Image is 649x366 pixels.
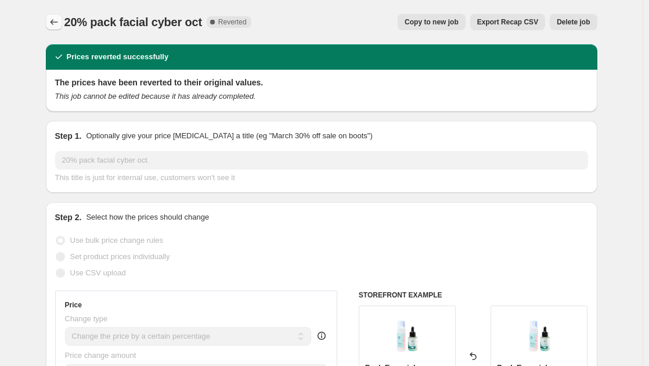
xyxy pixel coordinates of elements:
div: help [316,330,327,342]
span: This title is just for internal use, customers won't see it [55,173,235,182]
span: Export Recap CSV [477,17,538,27]
span: Use CSV upload [70,268,126,277]
button: Export Recap CSV [470,14,545,30]
h2: Step 2. [55,211,82,223]
img: ESPUMA_2_80x.png [516,312,563,358]
span: Copy to new job [405,17,459,27]
p: Select how the prices should change [86,211,209,223]
h2: The prices have been reverted to their original values. [55,77,588,88]
p: Optionally give your price [MEDICAL_DATA] a title (eg "March 30% off sale on boots") [86,130,372,142]
button: Delete job [550,14,597,30]
button: Price change jobs [46,14,62,30]
span: Set product prices individually [70,252,170,261]
h3: Price [65,300,82,310]
span: 20% pack facial cyber oct [64,16,202,28]
h6: STOREFRONT EXAMPLE [359,290,588,300]
input: 30% off holiday sale [55,151,588,170]
h2: Step 1. [55,130,82,142]
span: Price change amount [65,351,136,360]
h2: Prices reverted successfully [67,51,169,63]
img: ESPUMA_2_80x.png [384,312,430,358]
span: Delete job [557,17,590,27]
button: Copy to new job [398,14,466,30]
i: This job cannot be edited because it has already completed. [55,92,256,101]
span: Use bulk price change rules [70,236,163,245]
span: Change type [65,314,108,323]
span: Reverted [218,17,247,27]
